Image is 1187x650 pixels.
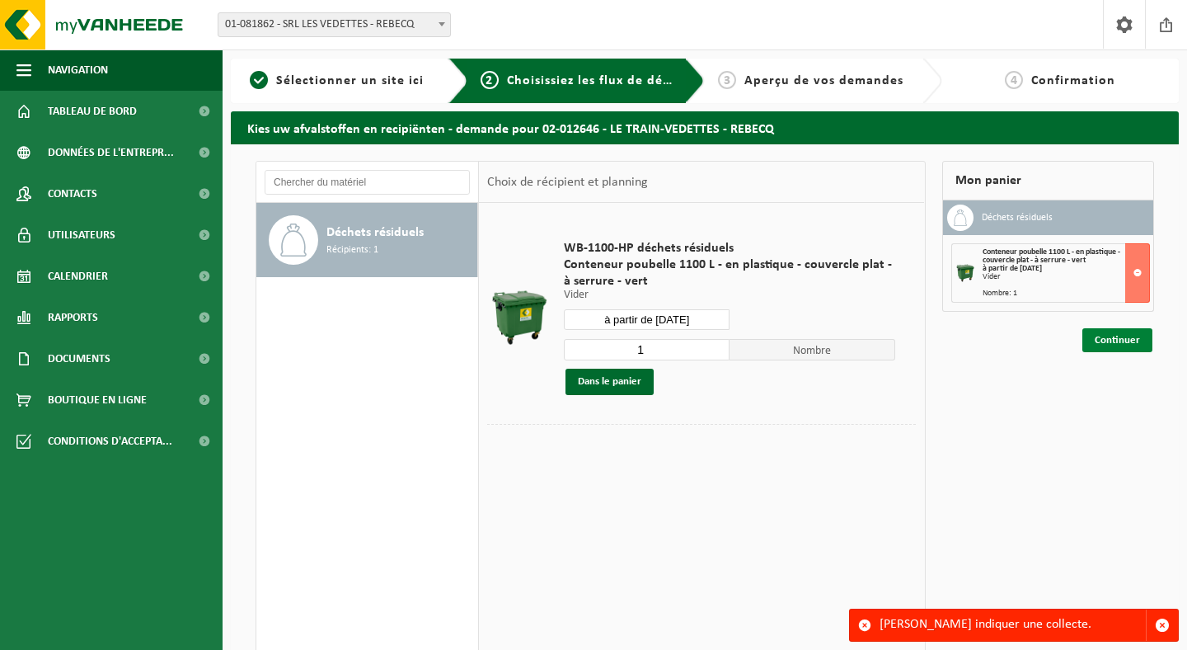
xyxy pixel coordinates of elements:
span: 4 [1005,71,1023,89]
button: Dans le panier [565,369,654,395]
span: Données de l'entrepr... [48,132,174,173]
span: 01-081862 - SRL LES VEDETTES - REBECQ [218,13,450,36]
p: Vider [564,290,895,301]
h2: Kies uw afvalstoffen en recipiënten - demande pour 02-012646 - LE TRAIN-VEDETTES - REBECQ [231,111,1179,144]
strong: à partir de [DATE] [983,264,1042,273]
span: Sélectionner un site ici [276,74,424,87]
a: Continuer [1082,328,1152,352]
span: Choisissiez les flux de déchets et récipients [507,74,781,87]
span: Conteneur poubelle 1100 L - en plastique - couvercle plat - à serrure - vert [564,257,895,290]
div: [PERSON_NAME] indiquer une collecte. [880,610,1146,641]
button: Déchets résiduels Récipients: 1 [256,203,478,277]
span: Calendrier [48,256,108,297]
span: Documents [48,338,110,379]
span: WB-1100-HP déchets résiduels [564,240,895,257]
span: Boutique en ligne [48,379,147,421]
span: 3 [718,71,736,89]
span: Déchets résiduels [326,223,424,243]
div: Mon panier [942,161,1155,200]
span: Récipients: 1 [326,243,378,258]
span: Contacts [48,173,97,214]
h3: Déchets résiduels [982,205,1053,231]
span: Nombre [730,339,895,360]
span: 01-081862 - SRL LES VEDETTES - REBECQ [218,12,451,37]
span: Conteneur poubelle 1100 L - en plastique - couvercle plat - à serrure - vert [983,247,1120,265]
span: Navigation [48,49,108,91]
span: Aperçu de vos demandes [744,74,903,87]
a: 1Sélectionner un site ici [239,71,435,91]
div: Choix de récipient et planning [479,162,656,203]
span: Conditions d'accepta... [48,421,172,462]
input: Sélectionnez date [564,309,730,330]
span: Confirmation [1031,74,1115,87]
div: Nombre: 1 [983,290,1149,298]
span: Tableau de bord [48,91,137,132]
span: Utilisateurs [48,214,115,256]
span: Rapports [48,297,98,338]
div: Vider [983,273,1149,281]
span: 1 [250,71,268,89]
input: Chercher du matériel [265,170,470,195]
span: 2 [481,71,499,89]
